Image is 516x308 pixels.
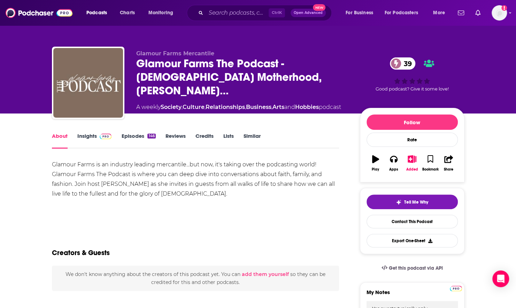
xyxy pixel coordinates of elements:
[406,167,418,172] div: Added
[245,104,246,110] span: ,
[421,151,439,176] button: Bookmark
[165,133,186,149] a: Reviews
[295,104,319,110] a: Hobbies
[195,133,214,149] a: Credits
[404,199,428,205] span: Tell Me Why
[367,195,458,209] button: tell me why sparkleTell Me Why
[136,50,214,57] span: Glamour Farms Mercantile
[86,8,107,18] span: Podcasts
[121,133,155,149] a: Episodes146
[492,270,509,287] div: Open Intercom Messenger
[223,133,234,149] a: Lists
[205,104,206,110] span: ,
[66,271,325,285] span: We don't know anything about the creators of this podcast yet . You can so they can be credited f...
[385,8,418,18] span: For Podcasters
[444,167,453,172] div: Share
[397,57,415,70] span: 39
[439,151,457,176] button: Share
[390,57,415,70] a: 39
[492,5,507,21] span: Logged in as nwierenga
[492,5,507,21] button: Show profile menu
[367,151,385,176] button: Play
[450,285,462,291] a: Pro website
[433,8,445,18] span: More
[206,7,269,18] input: Search podcasts, credits, & more...
[396,199,401,205] img: tell me why sparkle
[77,133,112,149] a: InsightsPodchaser Pro
[291,9,326,17] button: Open AdvancedNew
[422,167,438,172] div: Bookmark
[367,289,458,301] label: My Notes
[450,286,462,291] img: Podchaser Pro
[144,7,182,18] button: open menu
[52,133,68,149] a: About
[367,234,458,247] button: Export One-Sheet
[52,160,339,199] div: Glamour Farms is an industry leading mercantile...but now, it's taking over the podcasting world!...
[346,8,373,18] span: For Business
[193,5,338,21] div: Search podcasts, credits, & more...
[367,133,458,147] div: Rate
[284,104,295,110] span: and
[367,114,458,130] button: Follow
[367,215,458,228] a: Contact This Podcast
[246,104,271,110] a: Business
[161,104,182,110] a: Society
[376,86,449,92] span: Good podcast? Give it some love!
[182,104,183,110] span: ,
[388,265,442,271] span: Get this podcast via API
[269,8,285,17] span: Ctrl K
[6,6,72,19] img: Podchaser - Follow, Share and Rate Podcasts
[403,151,421,176] button: Added
[244,133,261,149] a: Similar
[376,260,448,277] a: Get this podcast via API
[360,50,464,99] div: 39Good podcast? Give it some love!
[385,151,403,176] button: Apps
[428,7,454,18] button: open menu
[389,167,398,172] div: Apps
[115,7,139,18] a: Charts
[271,104,272,110] span: ,
[492,5,507,21] img: User Profile
[148,8,173,18] span: Monitoring
[147,134,155,139] div: 146
[294,11,323,15] span: Open Advanced
[455,7,467,19] a: Show notifications dropdown
[120,8,135,18] span: Charts
[313,4,325,11] span: New
[272,104,284,110] a: Arts
[53,48,123,118] img: Glamour Farms The Podcast - Christian Motherhood, Faith Based Encouragement, Stay at Home Mom, Ho...
[52,248,110,257] h2: Creators & Guests
[472,7,483,19] a: Show notifications dropdown
[372,167,379,172] div: Play
[501,5,507,11] svg: Add a profile image
[341,7,382,18] button: open menu
[100,134,112,139] img: Podchaser Pro
[183,104,205,110] a: Culture
[242,271,289,277] button: add them yourself
[206,104,245,110] a: Relationships
[82,7,116,18] button: open menu
[380,7,428,18] button: open menu
[136,103,341,111] div: A weekly podcast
